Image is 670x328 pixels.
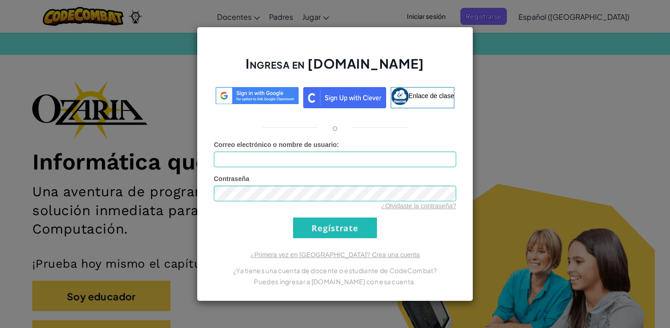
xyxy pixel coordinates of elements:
font: Correo electrónico o nombre de usuario [214,141,337,148]
img: classlink-logo-small.png [391,88,409,105]
img: log-in-google-sso.svg [216,87,299,104]
font: Contraseña [214,175,249,182]
input: Regístrate [293,217,377,238]
a: ¿Olvidaste la contraseña? [381,202,456,210]
img: clever_sso_button@2x.png [303,87,386,108]
font: o [332,122,338,133]
a: ¿Primera vez en [GEOGRAPHIC_DATA]? Crea una cuenta [250,251,420,258]
font: ¿Ya tienes una cuenta de docente o estudiante de CodeCombat? [233,266,437,275]
font: : [337,141,339,148]
font: Ingresa en [DOMAIN_NAME] [246,55,424,71]
font: Puedes ingresar a [DOMAIN_NAME] con esa cuenta. [254,277,416,286]
font: Enlace de clase [409,92,454,100]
